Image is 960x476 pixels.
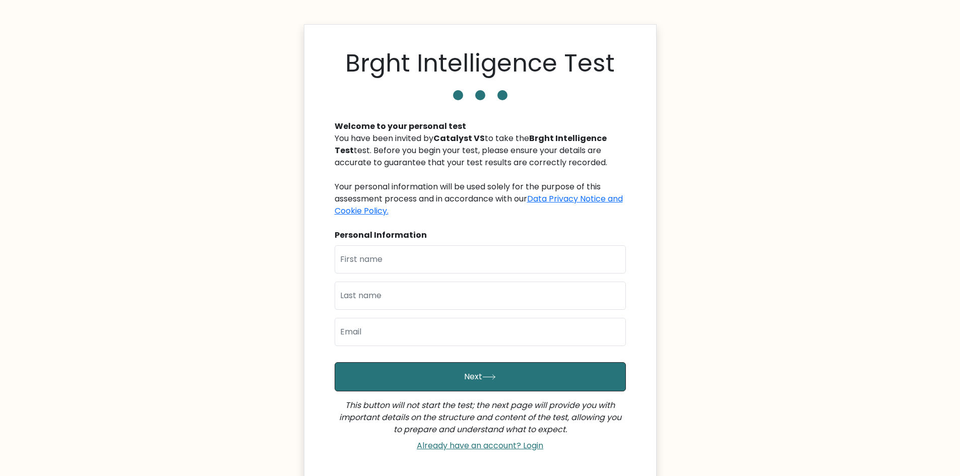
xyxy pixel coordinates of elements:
div: You have been invited by to take the test. Before you begin your test, please ensure your details... [335,132,626,217]
input: Last name [335,282,626,310]
b: Catalyst VS [433,132,485,144]
div: Welcome to your personal test [335,120,626,132]
h1: Brght Intelligence Test [345,49,615,78]
button: Next [335,362,626,391]
input: First name [335,245,626,274]
b: Brght Intelligence Test [335,132,607,156]
div: Personal Information [335,229,626,241]
a: Data Privacy Notice and Cookie Policy. [335,193,623,217]
input: Email [335,318,626,346]
i: This button will not start the test; the next page will provide you with important details on the... [339,399,621,435]
a: Already have an account? Login [413,440,547,451]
